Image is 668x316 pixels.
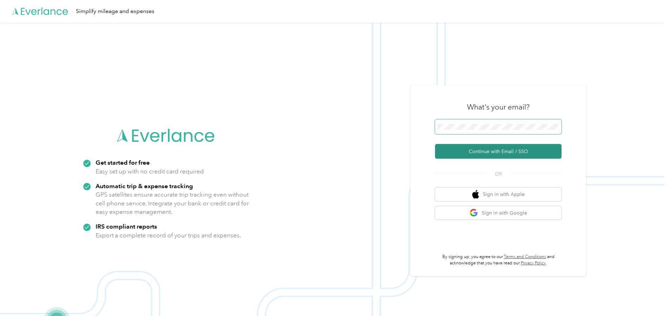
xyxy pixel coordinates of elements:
[435,254,562,266] p: By signing up, you agree to our and acknowledge that you have read our .
[435,144,562,159] button: Continue with Email / SSO
[467,102,530,112] h3: What's your email?
[435,206,562,220] button: google logoSign in with Google
[504,254,546,259] a: Terms and Conditions
[521,261,546,266] a: Privacy Policy
[96,182,193,190] strong: Automatic trip & expense tracking
[469,209,478,217] img: google logo
[96,223,157,230] strong: IRS compliant reports
[96,190,249,216] p: GPS satellites ensure accurate trip tracking even without cell phone service. Integrate your bank...
[486,170,511,178] span: OR
[96,159,150,166] strong: Get started for free
[76,7,154,16] div: Simplify mileage and expenses
[472,190,479,199] img: apple logo
[96,231,241,240] p: Export a complete record of your trips and expenses.
[96,167,204,176] p: Easy set up with no credit card required
[435,187,562,201] button: apple logoSign in with Apple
